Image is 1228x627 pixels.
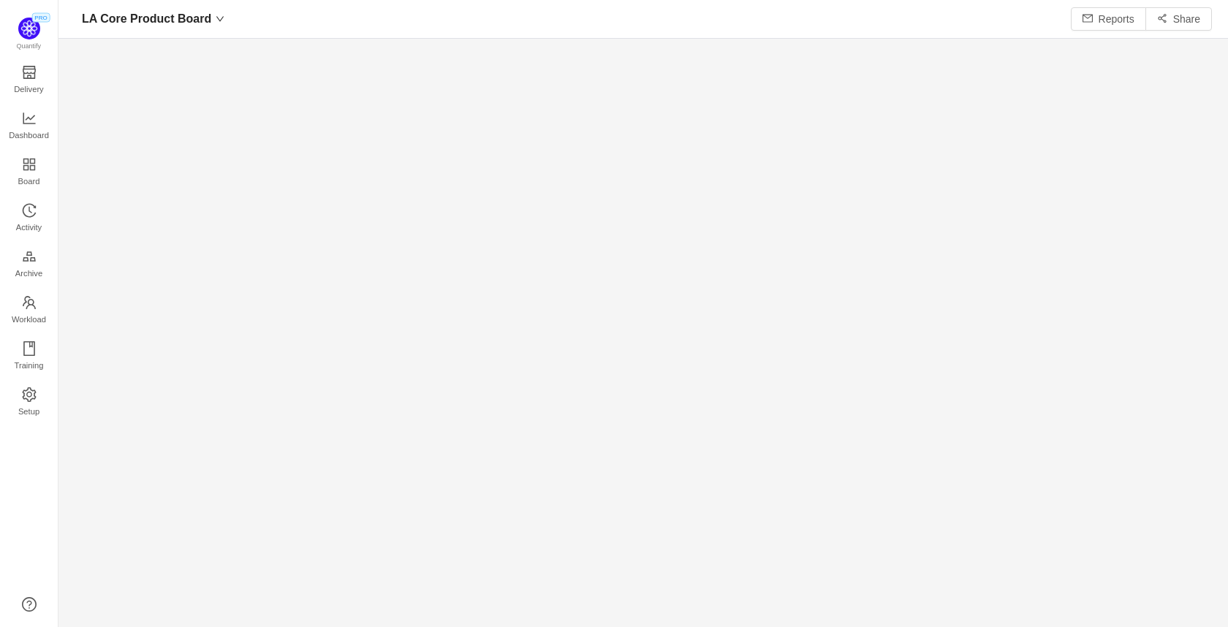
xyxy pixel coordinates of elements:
button: icon: share-altShare [1145,7,1212,31]
span: Quantify [17,42,42,50]
i: icon: down [216,15,224,23]
a: Activity [22,204,37,233]
i: icon: line-chart [22,111,37,126]
i: icon: book [22,341,37,356]
span: Dashboard [9,121,49,150]
span: Archive [15,259,42,288]
span: PRO [31,13,50,23]
a: icon: question-circle [22,597,37,612]
a: Training [22,342,37,371]
a: Delivery [22,66,37,95]
a: Board [22,158,37,187]
a: Archive [22,250,37,279]
span: LA Core Product Board [82,7,211,31]
span: Activity [16,213,42,242]
img: Quantify [18,18,40,39]
span: Setup [18,397,39,426]
a: Dashboard [22,112,37,141]
i: icon: shop [22,65,37,80]
i: icon: gold [22,249,37,264]
i: icon: history [22,203,37,218]
span: Workload [12,305,46,334]
i: icon: appstore [22,157,37,172]
a: Workload [22,296,37,325]
span: Delivery [14,75,43,104]
span: Training [14,351,43,380]
a: Setup [22,388,37,417]
span: Board [18,167,40,196]
button: icon: mailReports [1071,7,1146,31]
i: icon: setting [22,387,37,402]
i: icon: team [22,295,37,310]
